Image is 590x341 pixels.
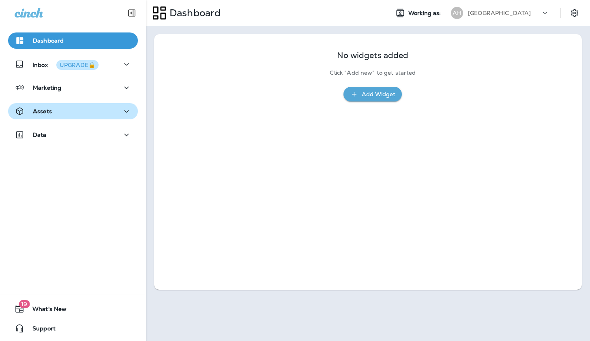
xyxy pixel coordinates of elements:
[33,132,47,138] p: Data
[8,80,138,96] button: Marketing
[120,5,143,21] button: Collapse Sidebar
[343,87,402,102] button: Add Widget
[60,62,95,68] div: UPGRADE🔒
[33,84,61,91] p: Marketing
[56,60,99,70] button: UPGRADE🔒
[8,32,138,49] button: Dashboard
[408,10,443,17] span: Working as:
[8,301,138,317] button: 19What's New
[19,300,30,308] span: 19
[33,108,52,114] p: Assets
[8,320,138,337] button: Support
[24,306,67,315] span: What's New
[362,89,395,99] div: Add Widget
[32,60,99,69] p: Inbox
[451,7,463,19] div: AH
[8,127,138,143] button: Data
[8,103,138,119] button: Assets
[33,37,64,44] p: Dashboard
[166,7,221,19] p: Dashboard
[337,52,408,59] p: No widgets added
[8,56,138,72] button: InboxUPGRADE🔒
[330,69,416,76] p: Click "Add new" to get started
[567,6,582,20] button: Settings
[24,325,56,335] span: Support
[468,10,531,16] p: [GEOGRAPHIC_DATA]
